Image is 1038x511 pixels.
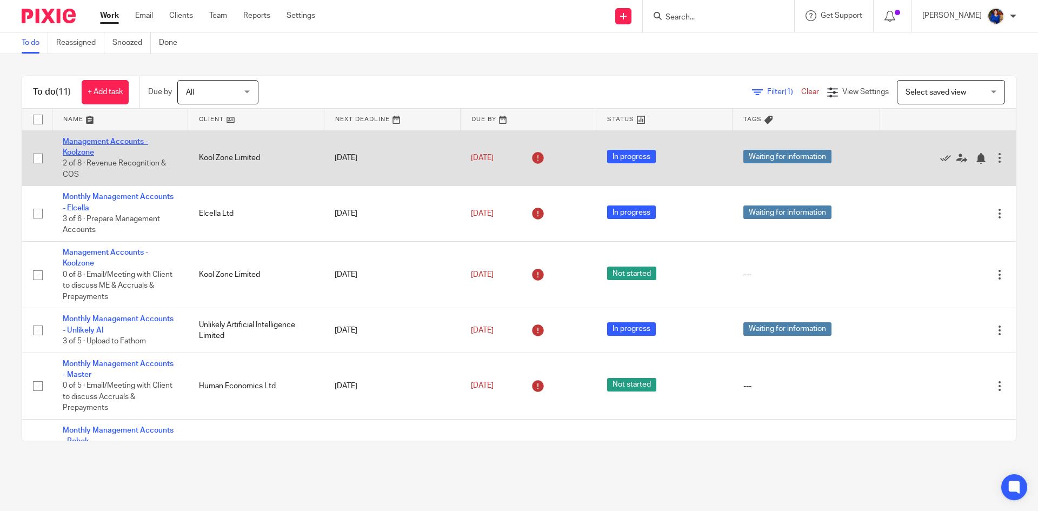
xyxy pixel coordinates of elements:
[112,32,151,54] a: Snoozed
[842,88,889,96] span: View Settings
[922,10,982,21] p: [PERSON_NAME]
[767,88,801,96] span: Filter
[471,271,494,278] span: [DATE]
[324,353,460,419] td: [DATE]
[743,150,831,163] span: Waiting for information
[56,32,104,54] a: Reassigned
[743,205,831,219] span: Waiting for information
[471,210,494,217] span: [DATE]
[169,10,193,21] a: Clients
[743,381,869,391] div: ---
[940,152,956,163] a: Mark as done
[188,353,324,419] td: Human Economics Ltd
[743,322,831,336] span: Waiting for information
[63,427,174,445] a: Monthly Management Accounts - Robok
[987,8,1004,25] img: Nicole.jpeg
[186,89,194,96] span: All
[607,205,656,219] span: In progress
[188,419,324,486] td: RoboK Limited
[22,32,48,54] a: To do
[63,138,148,156] a: Management Accounts - Koolzone
[33,87,71,98] h1: To do
[743,269,869,280] div: ---
[56,88,71,96] span: (11)
[743,116,762,122] span: Tags
[82,80,129,104] a: + Add task
[607,378,656,391] span: Not started
[324,130,460,186] td: [DATE]
[209,10,227,21] a: Team
[148,87,172,97] p: Due by
[324,419,460,486] td: [DATE]
[63,271,172,301] span: 0 of 8 · Email/Meeting with Client to discuss ME & Accruals & Prepayments
[22,9,76,23] img: Pixie
[471,382,494,390] span: [DATE]
[801,88,819,96] a: Clear
[607,322,656,336] span: In progress
[906,89,966,96] span: Select saved view
[159,32,185,54] a: Done
[135,10,153,21] a: Email
[100,10,119,21] a: Work
[243,10,270,21] a: Reports
[188,308,324,353] td: Unlikely Artificial Intelligence Limited
[471,154,494,162] span: [DATE]
[784,88,793,96] span: (1)
[287,10,315,21] a: Settings
[63,249,148,267] a: Management Accounts - Koolzone
[63,160,166,178] span: 2 of 8 · Revenue Recognition & COS
[63,315,174,334] a: Monthly Management Accounts - Unlikely AI
[324,186,460,242] td: [DATE]
[607,150,656,163] span: In progress
[188,130,324,186] td: Kool Zone Limited
[63,337,146,345] span: 3 of 5 · Upload to Fathom
[63,382,172,412] span: 0 of 5 · Email/Meeting with Client to discuss Accruals & Prepayments
[324,242,460,308] td: [DATE]
[188,186,324,242] td: Elcella Ltd
[63,360,174,379] a: Monthly Management Accounts - Master
[63,193,174,211] a: Monthly Management Accounts - Elcella
[63,215,160,234] span: 3 of 6 · Prepare Management Accounts
[188,242,324,308] td: Kool Zone Limited
[664,13,762,23] input: Search
[471,327,494,334] span: [DATE]
[324,308,460,353] td: [DATE]
[821,12,862,19] span: Get Support
[607,267,656,280] span: Not started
